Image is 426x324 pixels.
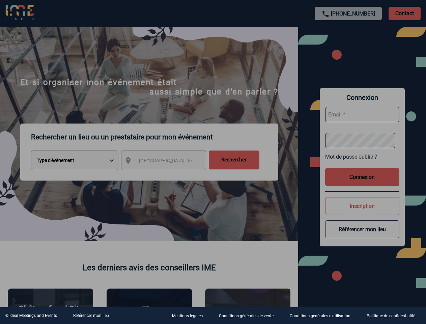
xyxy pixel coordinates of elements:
[172,314,203,319] p: Mentions légales
[219,314,274,319] p: Conditions générales de vente
[214,313,284,319] a: Conditions générales de vente
[367,314,415,319] p: Politique de confidentialité
[167,313,214,319] a: Mentions légales
[284,313,361,319] a: Conditions générales d'utilisation
[361,313,426,319] a: Politique de confidentialité
[5,313,57,318] div: © Ideal Meetings and Events
[73,313,109,318] a: Référencer mon lieu
[290,314,350,319] p: Conditions générales d'utilisation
